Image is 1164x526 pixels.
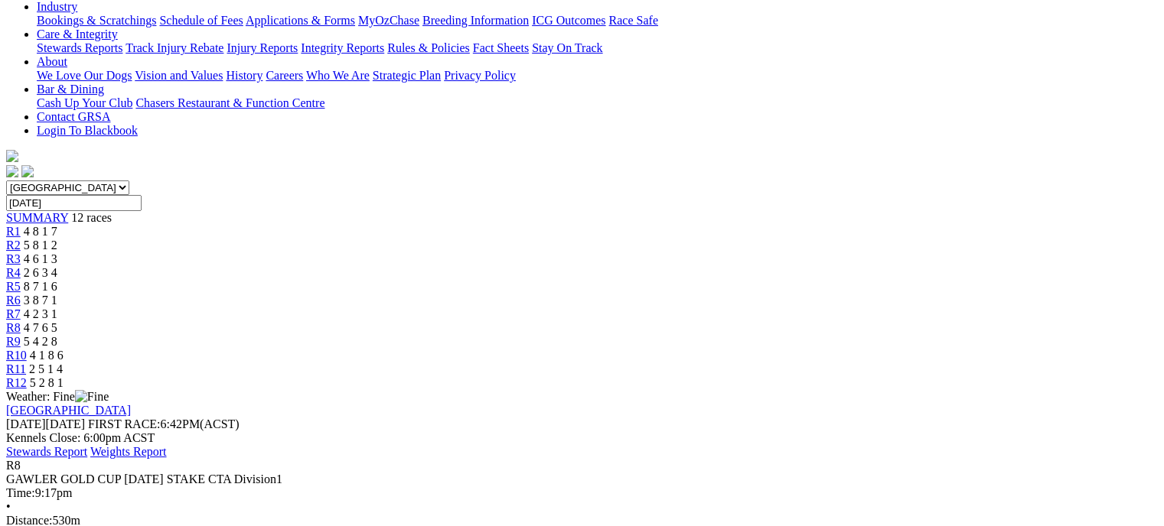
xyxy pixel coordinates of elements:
[301,41,384,54] a: Integrity Reports
[37,14,1158,28] div: Industry
[6,266,21,279] a: R4
[532,41,602,54] a: Stay On Track
[37,41,122,54] a: Stewards Reports
[532,14,605,27] a: ICG Outcomes
[6,417,85,430] span: [DATE]
[6,335,21,348] a: R9
[226,69,262,82] a: History
[37,69,132,82] a: We Love Our Dogs
[24,225,57,238] span: 4 8 1 7
[24,307,57,320] span: 4 2 3 1
[135,96,324,109] a: Chasers Restaurant & Function Centre
[90,445,167,458] a: Weights Report
[6,445,87,458] a: Stewards Report
[6,211,68,224] a: SUMMARY
[6,225,21,238] a: R1
[387,41,470,54] a: Rules & Policies
[422,14,529,27] a: Breeding Information
[159,14,243,27] a: Schedule of Fees
[29,362,63,375] span: 2 5 1 4
[266,69,303,82] a: Careers
[24,266,57,279] span: 2 6 3 4
[24,239,57,252] span: 5 8 1 2
[6,417,46,430] span: [DATE]
[6,280,21,293] a: R5
[37,55,67,68] a: About
[21,165,34,177] img: twitter.svg
[6,390,109,403] span: Weather: Fine
[6,349,27,362] a: R10
[6,307,21,320] a: R7
[6,500,11,513] span: •
[227,41,298,54] a: Injury Reports
[6,472,1158,486] div: GAWLER GOLD CUP [DATE] STAKE CTA Division1
[608,14,657,27] a: Race Safe
[126,41,223,54] a: Track Injury Rebate
[75,390,109,404] img: Fine
[37,83,104,96] a: Bar & Dining
[246,14,355,27] a: Applications & Forms
[6,459,21,472] span: R8
[6,195,142,211] input: Select date
[6,486,1158,500] div: 9:17pm
[306,69,370,82] a: Who We Are
[37,124,138,137] a: Login To Blackbook
[37,28,118,41] a: Care & Integrity
[6,150,18,162] img: logo-grsa-white.png
[37,96,1158,110] div: Bar & Dining
[30,376,64,389] span: 5 2 8 1
[37,14,156,27] a: Bookings & Scratchings
[6,362,26,375] a: R11
[6,486,35,499] span: Time:
[24,321,57,334] span: 4 7 6 5
[88,417,160,430] span: FIRST RACE:
[37,41,1158,55] div: Care & Integrity
[6,404,131,417] a: [GEOGRAPHIC_DATA]
[6,239,21,252] a: R2
[24,294,57,307] span: 3 8 7 1
[37,69,1158,83] div: About
[444,69,516,82] a: Privacy Policy
[71,211,112,224] span: 12 races
[358,14,419,27] a: MyOzChase
[24,280,57,293] span: 8 7 1 6
[6,252,21,265] a: R3
[24,335,57,348] span: 5 4 2 8
[88,417,240,430] span: 6:42PM(ACST)
[473,41,529,54] a: Fact Sheets
[30,349,64,362] span: 4 1 8 6
[6,294,21,307] a: R6
[6,376,27,389] a: R12
[6,165,18,177] img: facebook.svg
[6,431,1158,445] div: Kennels Close: 6:00pm ACST
[37,110,110,123] a: Contact GRSA
[373,69,441,82] a: Strategic Plan
[24,252,57,265] span: 4 6 1 3
[6,321,21,334] a: R8
[37,96,132,109] a: Cash Up Your Club
[135,69,223,82] a: Vision and Values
